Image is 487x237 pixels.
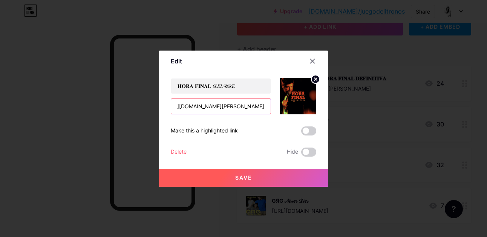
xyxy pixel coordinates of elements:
img: link_thumbnail [280,78,316,114]
div: Edit [171,57,182,66]
input: URL [171,99,271,114]
div: Make this a highlighted link [171,126,238,135]
div: Delete [171,148,187,157]
span: Save [235,174,252,181]
button: Save [159,169,328,187]
span: Hide [287,148,298,157]
input: Title [171,78,271,94]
